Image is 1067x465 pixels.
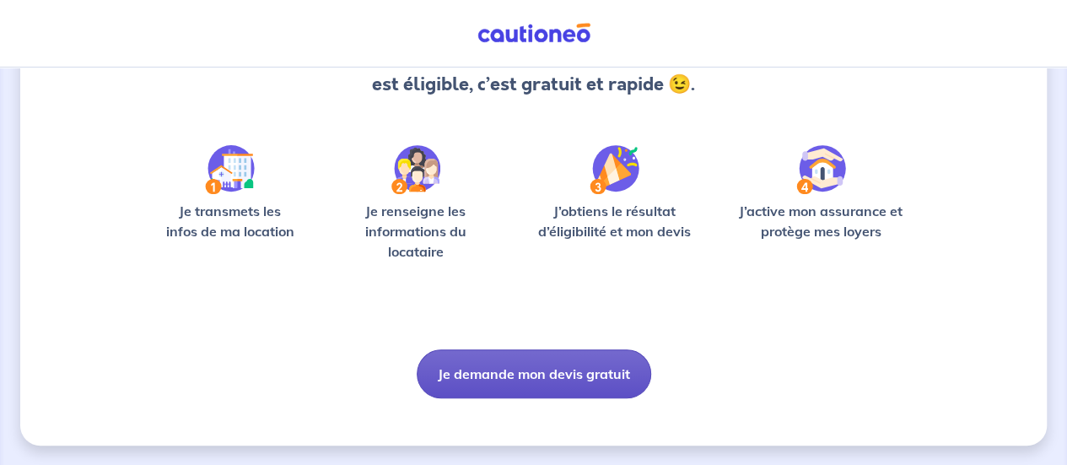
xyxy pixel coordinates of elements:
p: Vérifions ensemble si le dossier de votre locataire est éligible, c’est gratuit et rapide 😉. [313,44,754,98]
img: /static/90a569abe86eec82015bcaae536bd8e6/Step-1.svg [205,145,255,194]
p: Je transmets les infos de ma location [155,201,304,241]
img: /static/bfff1cf634d835d9112899e6a3df1a5d/Step-4.svg [796,145,846,194]
p: Je renseigne les informations du locataire [331,201,499,262]
p: J’active mon assurance et protège mes loyers [730,201,912,241]
img: /static/f3e743aab9439237c3e2196e4328bba9/Step-3.svg [590,145,639,194]
p: J’obtiens le résultat d’éligibilité et mon devis [526,201,703,241]
img: /static/c0a346edaed446bb123850d2d04ad552/Step-2.svg [391,145,440,194]
button: Je demande mon devis gratuit [417,349,651,398]
img: Cautioneo [471,23,597,44]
